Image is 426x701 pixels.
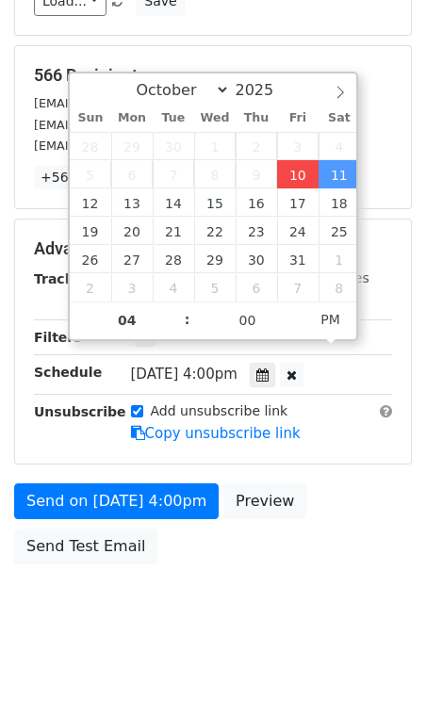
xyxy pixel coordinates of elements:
[319,217,360,245] span: October 25, 2025
[34,404,126,419] strong: Unsubscribe
[332,611,426,701] iframe: Chat Widget
[34,96,244,110] small: [EMAIL_ADDRESS][DOMAIN_NAME]
[319,112,360,124] span: Sat
[153,188,194,217] span: October 14, 2025
[194,112,236,124] span: Wed
[236,217,277,245] span: October 23, 2025
[34,238,392,259] h5: Advanced
[34,330,82,345] strong: Filters
[34,65,392,86] h5: 566 Recipients
[70,132,111,160] span: September 28, 2025
[319,188,360,217] span: October 18, 2025
[319,132,360,160] span: October 4, 2025
[111,188,153,217] span: October 13, 2025
[277,112,319,124] span: Fri
[319,273,360,302] span: November 8, 2025
[111,160,153,188] span: October 6, 2025
[190,302,305,339] input: Minute
[34,118,244,132] small: [EMAIL_ADDRESS][DOMAIN_NAME]
[277,132,319,160] span: October 3, 2025
[319,160,360,188] span: October 11, 2025
[230,81,298,99] input: Year
[295,269,369,288] label: UTM Codes
[34,271,97,286] strong: Tracking
[111,132,153,160] span: September 29, 2025
[70,217,111,245] span: October 19, 2025
[14,483,219,519] a: Send on [DATE] 4:00pm
[236,273,277,302] span: November 6, 2025
[70,112,111,124] span: Sun
[236,188,277,217] span: October 16, 2025
[185,301,190,338] span: :
[236,132,277,160] span: October 2, 2025
[70,273,111,302] span: November 2, 2025
[277,273,319,302] span: November 7, 2025
[277,160,319,188] span: October 10, 2025
[194,188,236,217] span: October 15, 2025
[194,160,236,188] span: October 8, 2025
[236,160,277,188] span: October 9, 2025
[153,273,194,302] span: November 4, 2025
[14,529,157,564] a: Send Test Email
[236,112,277,124] span: Thu
[277,217,319,245] span: October 24, 2025
[131,366,238,383] span: [DATE] 4:00pm
[34,365,102,380] strong: Schedule
[153,132,194,160] span: September 30, 2025
[151,401,288,421] label: Add unsubscribe link
[111,217,153,245] span: October 20, 2025
[70,302,185,339] input: Hour
[223,483,306,519] a: Preview
[194,245,236,273] span: October 29, 2025
[70,160,111,188] span: October 5, 2025
[70,188,111,217] span: October 12, 2025
[111,273,153,302] span: November 3, 2025
[153,217,194,245] span: October 21, 2025
[319,245,360,273] span: November 1, 2025
[153,160,194,188] span: October 7, 2025
[111,245,153,273] span: October 27, 2025
[194,132,236,160] span: October 1, 2025
[34,139,244,153] small: [EMAIL_ADDRESS][DOMAIN_NAME]
[131,425,301,442] a: Copy unsubscribe link
[194,217,236,245] span: October 22, 2025
[34,166,122,189] a: +563 more
[111,112,153,124] span: Mon
[277,245,319,273] span: October 31, 2025
[277,188,319,217] span: October 17, 2025
[194,273,236,302] span: November 5, 2025
[304,301,356,338] span: Click to toggle
[236,245,277,273] span: October 30, 2025
[70,245,111,273] span: October 26, 2025
[153,245,194,273] span: October 28, 2025
[153,112,194,124] span: Tue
